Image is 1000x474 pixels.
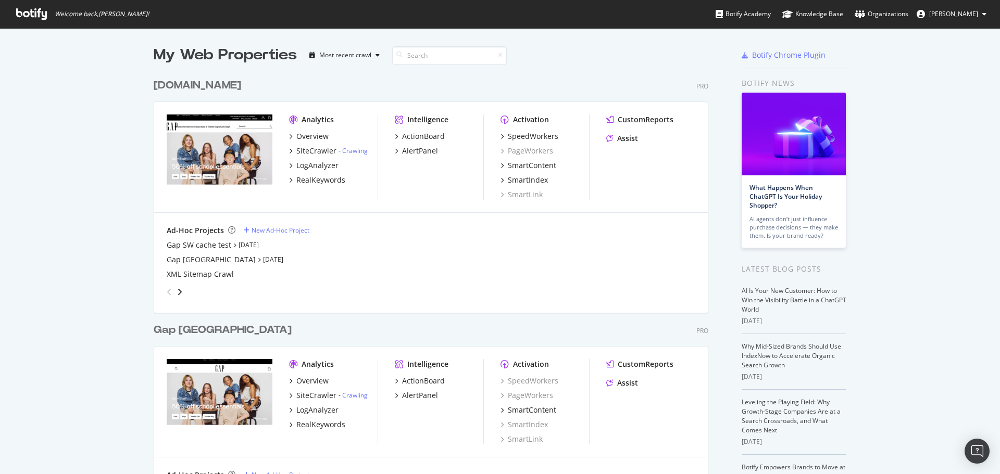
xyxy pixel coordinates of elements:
button: [PERSON_NAME] [908,6,995,22]
div: My Web Properties [154,45,297,66]
div: RealKeywords [296,419,345,430]
a: Assist [606,133,638,144]
div: Assist [617,133,638,144]
div: Overview [296,131,329,142]
a: Gap [GEOGRAPHIC_DATA] [167,254,256,265]
div: - [339,391,368,400]
a: What Happens When ChatGPT Is Your Holiday Shopper? [749,183,822,210]
a: Gap SW cache test [167,240,231,250]
div: CustomReports [618,359,673,369]
a: Crawling [342,391,368,400]
a: Botify Chrome Plugin [742,50,826,60]
div: angle-right [176,287,183,297]
a: SmartLink [501,189,543,200]
a: PageWorkers [501,390,553,401]
div: ActionBoard [402,376,445,386]
div: Intelligence [407,359,448,369]
div: Pro [696,326,708,335]
a: LogAnalyzer [289,160,339,171]
a: Gap [GEOGRAPHIC_DATA] [154,323,296,338]
a: SmartContent [501,405,556,415]
div: Analytics [302,359,334,369]
div: - [339,146,368,155]
div: AI agents don’t just influence purchase decisions — they make them. Is your brand ready? [749,215,838,240]
a: ActionBoard [395,131,445,142]
div: Analytics [302,114,334,125]
input: Search [392,46,507,65]
div: SiteCrawler [296,390,336,401]
div: SiteCrawler [296,146,336,156]
div: Activation [513,114,549,125]
div: Gap [GEOGRAPHIC_DATA] [154,323,292,338]
div: Organizations [855,9,908,19]
div: ActionBoard [402,131,445,142]
a: SmartIndex [501,419,548,430]
img: Gap.com [167,114,272,199]
a: SpeedWorkers [501,376,558,386]
div: SpeedWorkers [508,131,558,142]
span: Natalie Bargas [929,9,978,18]
a: CustomReports [606,114,673,125]
div: Botify Chrome Plugin [752,50,826,60]
div: LogAnalyzer [296,160,339,171]
a: AlertPanel [395,390,438,401]
div: Activation [513,359,549,369]
div: angle-left [162,284,176,300]
a: Crawling [342,146,368,155]
div: New Ad-Hoc Project [252,226,309,235]
a: New Ad-Hoc Project [244,226,309,235]
div: [DATE] [742,372,846,381]
div: SmartContent [508,160,556,171]
div: Assist [617,378,638,388]
a: AI Is Your New Customer: How to Win the Visibility Battle in a ChatGPT World [742,286,846,314]
div: [DATE] [742,316,846,326]
a: XML Sitemap Crawl [167,269,234,279]
a: SpeedWorkers [501,131,558,142]
a: AlertPanel [395,146,438,156]
a: Why Mid-Sized Brands Should Use IndexNow to Accelerate Organic Search Growth [742,342,841,369]
div: AlertPanel [402,146,438,156]
a: Overview [289,376,329,386]
a: [DOMAIN_NAME] [154,78,245,93]
div: Intelligence [407,114,448,125]
a: LogAnalyzer [289,405,339,415]
div: Pro [696,82,708,91]
span: Welcome back, [PERSON_NAME] ! [55,10,149,18]
a: RealKeywords [289,175,345,185]
div: Overview [296,376,329,386]
div: PageWorkers [501,146,553,156]
a: Assist [606,378,638,388]
a: CustomReports [606,359,673,369]
button: Most recent crawl [305,47,384,63]
div: Knowledge Base [782,9,843,19]
div: CustomReports [618,114,673,125]
a: [DATE] [239,240,259,249]
div: RealKeywords [296,175,345,185]
img: Gapcanada.ca [167,359,272,443]
div: [DOMAIN_NAME] [154,78,241,93]
div: Most recent crawl [319,52,371,58]
a: Leveling the Playing Field: Why Growth-Stage Companies Are at a Search Crossroads, and What Comes... [742,398,841,434]
a: [DATE] [263,255,283,264]
div: Open Intercom Messenger [965,439,990,464]
div: AlertPanel [402,390,438,401]
a: Overview [289,131,329,142]
a: SiteCrawler- Crawling [289,146,368,156]
a: SmartLink [501,434,543,444]
div: [DATE] [742,437,846,446]
a: SmartIndex [501,175,548,185]
div: LogAnalyzer [296,405,339,415]
a: SmartContent [501,160,556,171]
div: Botify news [742,78,846,89]
div: Ad-Hoc Projects [167,225,224,236]
a: SiteCrawler- Crawling [289,390,368,401]
div: Latest Blog Posts [742,263,846,275]
div: Botify Academy [716,9,771,19]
